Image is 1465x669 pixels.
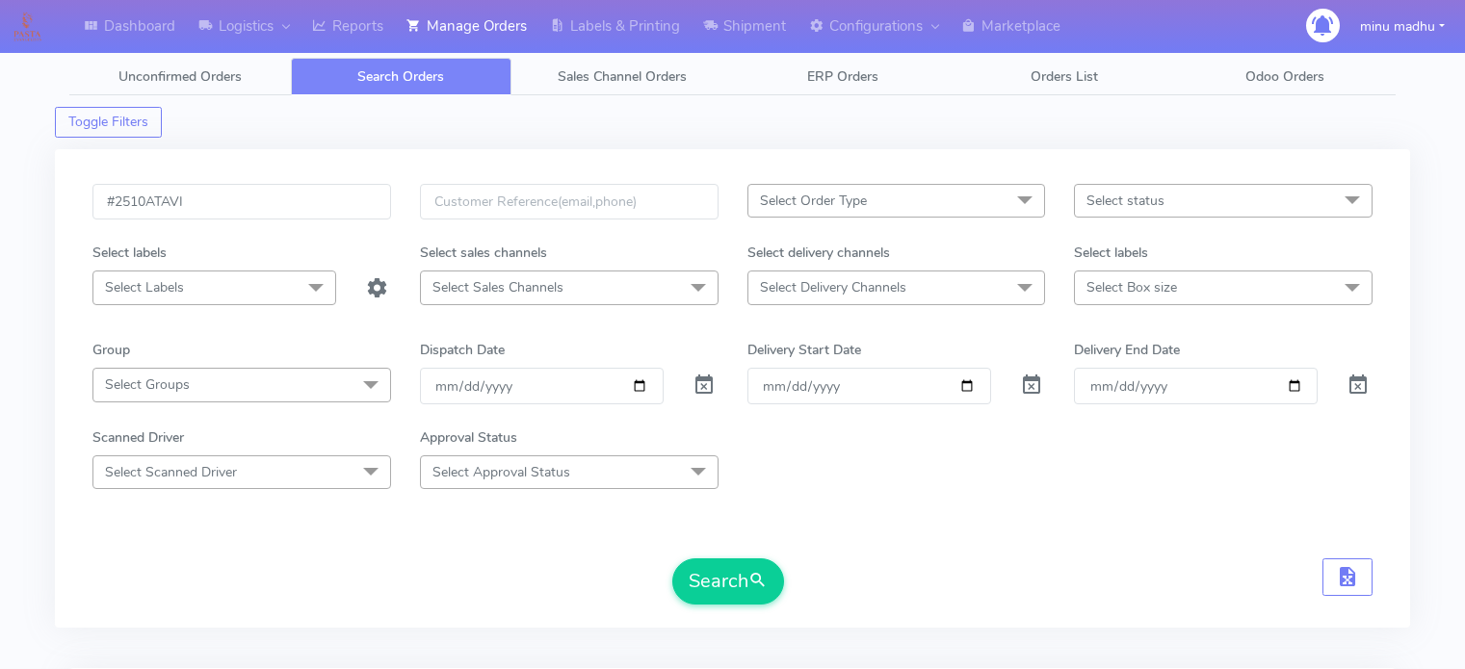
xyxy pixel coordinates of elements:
[760,278,906,296] span: Select Delivery Channels
[432,463,570,481] span: Select Approval Status
[92,184,391,219] input: Order Id
[1086,278,1177,296] span: Select Box size
[105,375,190,394] span: Select Groups
[105,463,237,481] span: Select Scanned Driver
[92,340,130,360] label: Group
[92,427,184,448] label: Scanned Driver
[747,340,861,360] label: Delivery Start Date
[420,184,719,219] input: Customer Reference(email,phone)
[1346,7,1459,46] button: minu madhu
[1245,67,1324,86] span: Odoo Orders
[1086,192,1164,210] span: Select status
[672,558,784,605] button: Search
[420,340,505,360] label: Dispatch Date
[558,67,687,86] span: Sales Channel Orders
[747,243,890,263] label: Select delivery channels
[357,67,444,86] span: Search Orders
[69,58,1396,95] ul: Tabs
[420,243,547,263] label: Select sales channels
[420,427,517,448] label: Approval Status
[760,192,867,210] span: Select Order Type
[1074,340,1180,360] label: Delivery End Date
[118,67,242,86] span: Unconfirmed Orders
[807,67,878,86] span: ERP Orders
[105,278,184,296] span: Select Labels
[92,243,167,263] label: Select labels
[432,278,563,296] span: Select Sales Channels
[1074,243,1148,263] label: Select labels
[1031,67,1098,86] span: Orders List
[55,107,162,138] button: Toggle Filters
